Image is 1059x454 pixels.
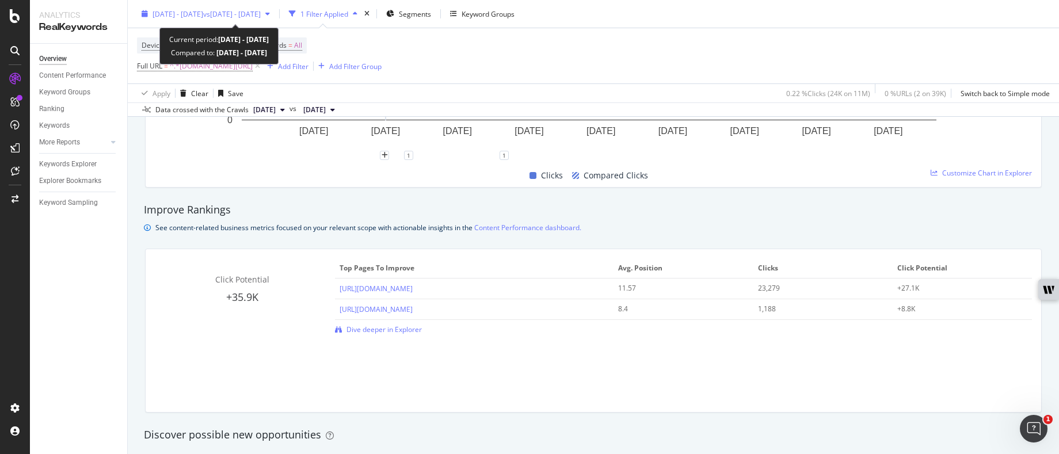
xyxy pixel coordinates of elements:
[335,325,422,334] a: Dive deeper in Explorer
[515,125,543,135] text: [DATE]
[897,263,1024,273] span: Click Potential
[253,105,276,115] span: 2025 Sep. 26th
[227,115,233,125] text: 0
[39,158,97,170] div: Keywords Explorer
[586,125,615,135] text: [DATE]
[155,222,581,234] div: See content-related business metrics focused on your relevant scope with actionable insights in the
[39,86,119,98] a: Keyword Groups
[39,136,80,148] div: More Reports
[500,151,509,160] div: 1
[445,5,519,23] button: Keyword Groups
[300,9,348,18] div: 1 Filter Applied
[380,151,389,160] div: plus
[299,103,340,117] button: [DATE]
[303,105,326,115] span: 2024 Sep. 28th
[340,284,413,293] a: [URL][DOMAIN_NAME]
[171,46,267,59] div: Compared to:
[39,175,101,187] div: Explorer Bookmarks
[284,5,362,23] button: 1 Filter Applied
[249,103,289,117] button: [DATE]
[340,304,413,314] a: [URL][DOMAIN_NAME]
[39,120,70,132] div: Keywords
[226,290,258,304] span: +35.9K
[382,5,436,23] button: Segments
[39,197,119,209] a: Keyword Sampling
[474,222,581,234] a: Content Performance dashboard.
[885,88,946,98] div: 0 % URLs ( 2 on 39K )
[346,325,422,334] span: Dive deeper in Explorer
[218,35,269,44] b: [DATE] - [DATE]
[758,263,885,273] span: Clicks
[39,197,98,209] div: Keyword Sampling
[191,88,208,98] div: Clear
[39,53,67,65] div: Overview
[144,428,1043,442] div: Discover possible new opportunities
[897,283,1015,293] div: +27.1K
[164,61,168,71] span: =
[658,125,687,135] text: [DATE]
[39,70,106,82] div: Content Performance
[942,168,1032,178] span: Customize Chart in Explorer
[39,158,119,170] a: Keywords Explorer
[137,84,170,102] button: Apply
[618,263,745,273] span: Avg. Position
[278,61,308,71] div: Add Filter
[462,9,515,18] div: Keyword Groups
[214,84,243,102] button: Save
[443,125,472,135] text: [DATE]
[786,88,870,98] div: 0.22 % Clicks ( 24K on 11M )
[618,304,736,314] div: 8.4
[802,125,831,135] text: [DATE]
[39,86,90,98] div: Keyword Groups
[299,125,328,135] text: [DATE]
[730,125,759,135] text: [DATE]
[176,84,208,102] button: Clear
[874,125,902,135] text: [DATE]
[931,168,1032,178] a: Customize Chart in Explorer
[39,103,64,115] div: Ranking
[142,40,163,50] span: Device
[956,84,1050,102] button: Switch back to Simple mode
[169,33,269,46] div: Current period:
[362,8,372,20] div: times
[541,169,563,182] span: Clicks
[758,304,875,314] div: 1,188
[329,61,382,71] div: Add Filter Group
[584,169,648,182] span: Compared Clicks
[39,70,119,82] a: Content Performance
[340,263,606,273] span: Top pages to improve
[289,104,299,114] span: vs
[228,88,243,98] div: Save
[144,222,1043,234] div: info banner
[1043,415,1053,424] span: 1
[39,103,119,115] a: Ranking
[39,120,119,132] a: Keywords
[758,283,875,293] div: 23,279
[1020,415,1047,442] iframe: Intercom live chat
[155,105,249,115] div: Data crossed with the Crawls
[897,304,1015,314] div: +8.8K
[170,58,253,74] span: ^.*[DOMAIN_NAME][URL]
[39,21,118,34] div: RealKeywords
[39,53,119,65] a: Overview
[314,59,382,73] button: Add Filter Group
[215,274,269,285] span: Click Potential
[203,9,261,18] span: vs [DATE] - [DATE]
[618,283,736,293] div: 11.57
[153,9,203,18] span: [DATE] - [DATE]
[137,61,162,71] span: Full URL
[39,136,108,148] a: More Reports
[294,37,302,54] span: All
[961,88,1050,98] div: Switch back to Simple mode
[137,5,275,23] button: [DATE] - [DATE]vs[DATE] - [DATE]
[39,175,119,187] a: Explorer Bookmarks
[144,203,1043,218] div: Improve Rankings
[371,125,400,135] text: [DATE]
[404,151,413,160] div: 1
[153,88,170,98] div: Apply
[399,9,431,18] span: Segments
[262,59,308,73] button: Add Filter
[215,48,267,58] b: [DATE] - [DATE]
[288,40,292,50] span: =
[39,9,118,21] div: Analytics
